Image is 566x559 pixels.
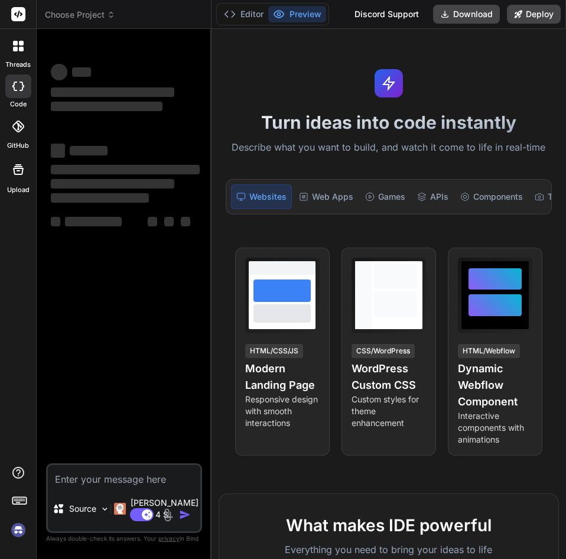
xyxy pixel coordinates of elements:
div: Web Apps [294,184,358,209]
span: ‌ [51,179,174,188]
p: Responsive design with smooth interactions [245,394,320,429]
img: icon [179,509,191,521]
button: Download [433,5,500,24]
span: ‌ [51,87,174,97]
div: Discord Support [347,5,426,24]
span: ‌ [51,144,65,158]
div: APIs [412,184,453,209]
div: Components [456,184,528,209]
span: ‌ [70,146,108,155]
label: threads [5,60,31,70]
span: ‌ [164,217,174,226]
span: ‌ [72,67,91,77]
label: Upload [7,185,30,195]
span: ‌ [181,217,190,226]
button: Deploy [507,5,561,24]
p: [PERSON_NAME] 4 S.. [131,497,199,521]
p: Source [69,503,96,515]
label: GitHub [7,141,29,151]
h4: Dynamic Webflow Component [458,360,532,410]
span: ‌ [51,64,67,80]
label: code [10,99,27,109]
button: Editor [219,6,268,22]
span: ‌ [51,165,200,174]
h1: Turn ideas into code instantly [219,112,559,133]
span: Choose Project [45,9,115,21]
span: ‌ [51,193,149,203]
p: Interactive components with animations [458,410,532,446]
div: Games [360,184,410,209]
p: Custom styles for theme enhancement [352,394,426,429]
button: Preview [268,6,326,22]
span: ‌ [51,217,60,226]
h2: What makes IDE powerful [238,513,539,538]
span: ‌ [65,217,122,226]
span: ‌ [51,102,162,111]
h4: Modern Landing Page [245,360,320,394]
p: Everything you need to bring your ideas to life [238,542,539,557]
div: HTML/CSS/JS [245,344,303,358]
img: attachment [161,508,174,522]
p: Always double-check its answers. Your in Bind [46,533,202,544]
div: CSS/WordPress [352,344,415,358]
span: privacy [158,535,180,542]
img: Pick Models [100,504,110,514]
span: ‌ [148,217,157,226]
p: Describe what you want to build, and watch it come to life in real-time [219,140,559,155]
img: signin [8,520,28,540]
h4: WordPress Custom CSS [352,360,426,394]
div: Websites [231,184,292,209]
img: Claude 4 Sonnet [114,503,126,515]
div: HTML/Webflow [458,344,520,358]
